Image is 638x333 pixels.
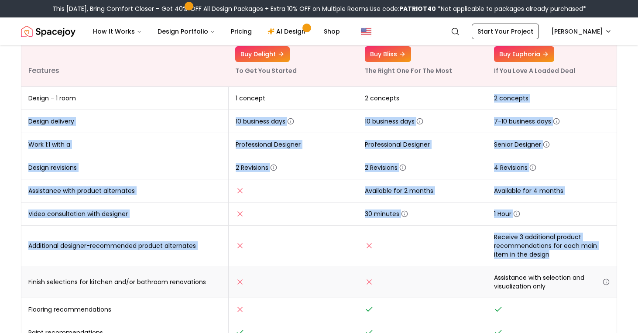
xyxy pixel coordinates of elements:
td: Assistance with product alternates [21,179,228,203]
span: Assistance with selection and visualization only [494,273,610,291]
span: Professional Designer [236,140,301,149]
td: Video consultation with designer [21,203,228,226]
img: Spacejoy Logo [21,23,75,40]
a: Start Your Project [472,24,539,39]
span: 2 Revisions [236,163,277,172]
a: AI Design [261,23,315,40]
span: Professional Designer [365,140,430,149]
a: Buy euphoria [494,46,554,62]
button: Design Portfolio [151,23,222,40]
div: This [DATE], Bring Comfort Closer – Get 40% OFF All Design Packages + Extra 10% OFF on Multiple R... [52,4,586,13]
td: Design revisions [21,156,228,179]
nav: Main [86,23,347,40]
span: Use code: [370,4,436,13]
small: The Right One For The Most [365,66,452,75]
td: Work 1:1 with a [21,133,228,156]
span: 2 Revisions [365,163,406,172]
span: 2 concepts [494,94,528,103]
td: Flooring recommendations [21,298,228,321]
small: If You Love A Loaded Deal [494,66,575,75]
a: Buy bliss [365,46,411,62]
b: PATRIOT40 [399,4,436,13]
td: Available for 4 months [487,179,617,203]
a: Buy delight [235,46,290,62]
span: *Not applicable to packages already purchased* [436,4,586,13]
a: Spacejoy [21,23,75,40]
td: Receive 3 additional product recommendations for each main item in the design [487,226,617,266]
span: 7-10 business days [494,117,560,126]
a: Shop [317,23,347,40]
button: How It Works [86,23,149,40]
img: United States [361,26,371,37]
span: 30 minutes [365,209,408,218]
nav: Global [21,17,617,45]
button: [PERSON_NAME] [546,24,617,39]
span: 2 concepts [365,94,399,103]
small: To Get You Started [235,66,297,75]
span: Senior Designer [494,140,550,149]
span: 1 concept [236,94,265,103]
span: 10 business days [236,117,294,126]
td: Finish selections for kitchen and/or bathroom renovations [21,266,228,298]
td: Additional designer-recommended product alternates [21,226,228,266]
td: Design - 1 room [21,87,228,110]
td: Design delivery [21,110,228,133]
span: 4 Revisions [494,163,536,172]
td: Available for 2 months [358,179,487,203]
a: Pricing [224,23,259,40]
span: 1 Hour [494,209,520,218]
span: 10 business days [365,117,423,126]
